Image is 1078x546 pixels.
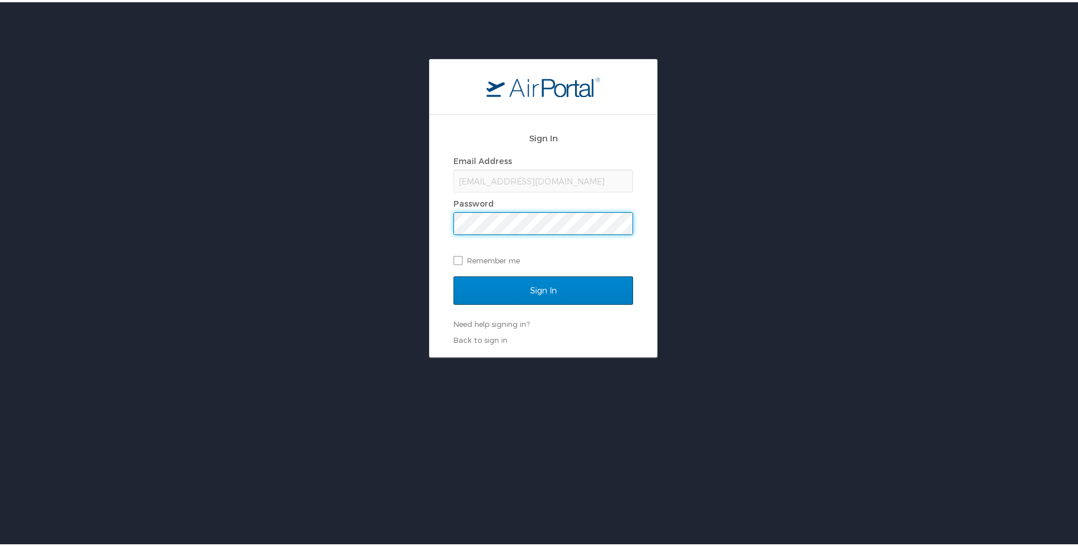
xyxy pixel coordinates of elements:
img: logo [486,74,600,95]
input: Sign In [453,274,633,303]
label: Email Address [453,154,512,163]
a: Need help signing in? [453,317,530,326]
label: Remember me [453,250,633,267]
label: Password [453,196,494,206]
h2: Sign In [453,129,633,142]
a: Back to sign in [453,333,507,342]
